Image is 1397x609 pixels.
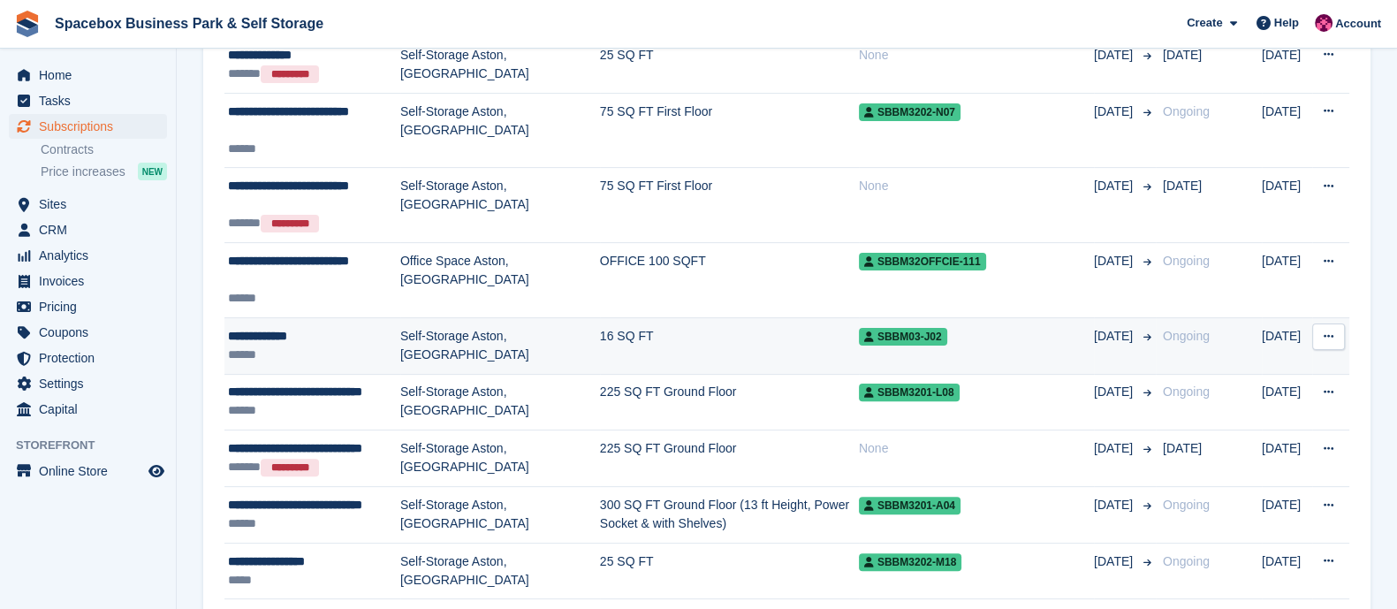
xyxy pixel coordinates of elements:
span: Pricing [39,294,145,319]
td: [DATE] [1262,430,1312,487]
td: 25 SQ FT [600,543,859,599]
span: Help [1274,14,1299,32]
span: CRM [39,217,145,242]
a: Price increases NEW [41,162,167,181]
a: menu [9,371,167,396]
span: Ongoing [1163,384,1210,399]
td: Self-Storage Aston, [GEOGRAPHIC_DATA] [400,93,600,168]
a: Preview store [146,461,167,482]
span: Capital [39,397,145,422]
a: menu [9,459,167,483]
a: menu [9,397,167,422]
span: Sites [39,192,145,217]
td: Self-Storage Aston, [GEOGRAPHIC_DATA] [400,36,600,93]
div: NEW [138,163,167,180]
td: Self-Storage Aston, [GEOGRAPHIC_DATA] [400,374,600,430]
td: [DATE] [1262,243,1312,318]
span: Home [39,63,145,88]
span: Ongoing [1163,104,1210,118]
span: [DATE] [1163,441,1202,455]
td: [DATE] [1262,317,1312,374]
a: Spacebox Business Park & Self Storage [48,9,330,38]
a: menu [9,63,167,88]
a: menu [9,114,167,139]
a: menu [9,243,167,268]
span: Online Store [39,459,145,483]
span: [DATE] [1094,103,1136,121]
td: 225 SQ FT Ground Floor [600,430,859,487]
span: SBBM32OFFCIE-111 [859,253,986,270]
td: Self-Storage Aston, [GEOGRAPHIC_DATA] [400,543,600,599]
td: Self-Storage Aston, [GEOGRAPHIC_DATA] [400,487,600,544]
span: Create [1187,14,1222,32]
span: Analytics [39,243,145,268]
td: [DATE] [1262,374,1312,430]
td: 16 SQ FT [600,317,859,374]
td: [DATE] [1262,93,1312,168]
a: menu [9,192,167,217]
span: Ongoing [1163,498,1210,512]
td: Office Space Aston, [GEOGRAPHIC_DATA] [400,243,600,318]
a: menu [9,320,167,345]
div: None [859,46,1094,65]
span: SBBM3201-L08 [859,384,960,401]
td: Self-Storage Aston, [GEOGRAPHIC_DATA] [400,317,600,374]
td: 300 SQ FT Ground Floor (13 ft Height, Power Socket & with Shelves) [600,487,859,544]
td: Self-Storage Aston, [GEOGRAPHIC_DATA] [400,168,600,243]
td: [DATE] [1262,487,1312,544]
span: [DATE] [1094,252,1136,270]
span: Ongoing [1163,329,1210,343]
td: [DATE] [1262,543,1312,599]
span: SBBM3201-A04 [859,497,960,514]
span: Account [1335,15,1381,33]
td: 75 SQ FT First Floor [600,93,859,168]
span: [DATE] [1094,383,1136,401]
td: 225 SQ FT Ground Floor [600,374,859,430]
span: [DATE] [1163,48,1202,62]
span: SBBM03-J02 [859,328,947,346]
span: Storefront [16,437,176,454]
td: 75 SQ FT First Floor [600,168,859,243]
span: [DATE] [1094,327,1136,346]
div: None [859,439,1094,458]
span: [DATE] [1094,46,1136,65]
td: [DATE] [1262,168,1312,243]
span: Settings [39,371,145,396]
span: Ongoing [1163,254,1210,268]
span: Invoices [39,269,145,293]
span: Subscriptions [39,114,145,139]
span: Price increases [41,164,125,180]
span: Protection [39,346,145,370]
td: Self-Storage Aston, [GEOGRAPHIC_DATA] [400,430,600,487]
a: menu [9,217,167,242]
div: None [859,177,1094,195]
span: [DATE] [1094,552,1136,571]
span: Coupons [39,320,145,345]
span: [DATE] [1094,177,1136,195]
span: [DATE] [1094,439,1136,458]
a: menu [9,294,167,319]
a: menu [9,346,167,370]
img: stora-icon-8386f47178a22dfd0bd8f6a31ec36ba5ce8667c1dd55bd0f319d3a0aa187defe.svg [14,11,41,37]
span: Tasks [39,88,145,113]
a: menu [9,269,167,293]
td: 25 SQ FT [600,36,859,93]
td: OFFICE 100 SQFT [600,243,859,318]
span: SBBM3202-M18 [859,553,961,571]
span: [DATE] [1094,496,1136,514]
span: SBBM3202-N07 [859,103,960,121]
span: Ongoing [1163,554,1210,568]
span: [DATE] [1163,179,1202,193]
a: menu [9,88,167,113]
img: Avishka Chauhan [1315,14,1332,32]
a: Contracts [41,141,167,158]
td: [DATE] [1262,36,1312,93]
